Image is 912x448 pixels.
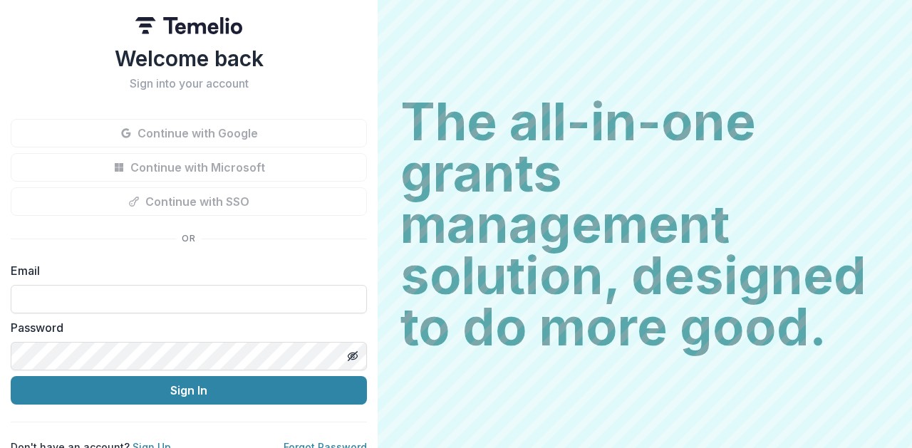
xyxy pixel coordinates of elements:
[11,376,367,405] button: Sign In
[11,153,367,182] button: Continue with Microsoft
[341,345,364,368] button: Toggle password visibility
[11,187,367,216] button: Continue with SSO
[11,319,358,336] label: Password
[11,77,367,90] h2: Sign into your account
[135,17,242,34] img: Temelio
[11,262,358,279] label: Email
[11,46,367,71] h1: Welcome back
[11,119,367,147] button: Continue with Google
